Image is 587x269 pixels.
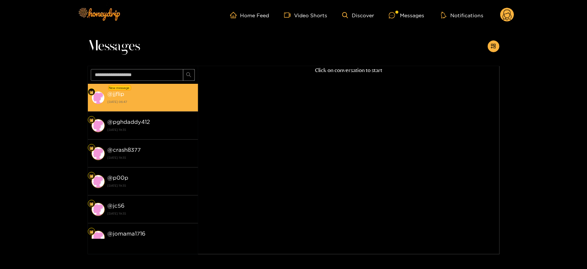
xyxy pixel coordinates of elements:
img: conversation [92,147,105,160]
img: Fan Level [89,230,94,234]
strong: [DATE] 19:35 [108,210,194,217]
strong: @ jjflip [108,91,125,97]
strong: @ p00p [108,175,129,181]
a: Discover [342,12,374,18]
strong: [DATE] 06:47 [108,98,194,105]
strong: [DATE] 19:35 [108,238,194,245]
p: Click on conversation to start [198,66,500,75]
img: Fan Level [89,146,94,150]
a: Home Feed [230,12,269,18]
strong: @ jc56 [108,202,125,209]
img: Fan Level [89,202,94,206]
img: conversation [92,203,105,216]
strong: [DATE] 19:35 [108,154,194,161]
img: Fan Level [89,90,94,94]
img: Fan Level [89,118,94,122]
button: search [183,69,195,81]
img: conversation [92,231,105,244]
strong: [DATE] 19:35 [108,182,194,189]
button: Notifications [439,11,486,19]
div: Messages [389,11,424,19]
button: appstore-add [488,40,500,52]
span: search [186,72,192,78]
span: video-camera [284,12,294,18]
strong: @ crash8377 [108,147,141,153]
img: conversation [92,119,105,132]
img: conversation [92,175,105,188]
img: conversation [92,91,105,104]
span: appstore-add [491,43,496,50]
img: Fan Level [89,174,94,178]
span: home [230,12,240,18]
a: Video Shorts [284,12,327,18]
span: Messages [88,37,140,55]
strong: [DATE] 19:35 [108,126,194,133]
strong: @ jomama1716 [108,230,146,237]
strong: @ pghdaddy412 [108,119,150,125]
div: New message [108,85,131,90]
